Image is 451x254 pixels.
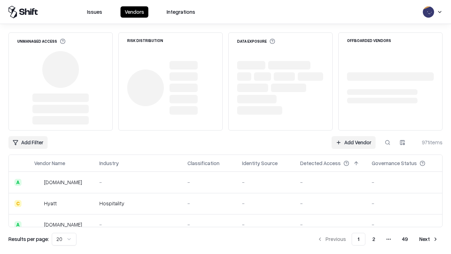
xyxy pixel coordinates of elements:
div: Identity Source [242,159,278,167]
button: Integrations [162,6,199,18]
div: - [187,200,231,207]
img: intrado.com [34,179,41,186]
p: Results per page: [8,235,49,243]
div: Industry [99,159,119,167]
div: [DOMAIN_NAME] [44,221,82,228]
button: Next [415,233,443,246]
div: C [14,200,21,207]
img: primesec.co.il [34,221,41,228]
img: Hyatt [34,200,41,207]
button: Add Filter [8,136,48,149]
div: [DOMAIN_NAME] [44,179,82,186]
div: - [300,200,360,207]
button: 49 [396,233,414,246]
div: A [14,179,21,186]
div: - [300,221,360,228]
div: Data Exposure [237,38,275,44]
div: A [14,221,21,228]
div: - [300,179,360,186]
div: - [242,221,289,228]
div: Detected Access [300,159,341,167]
div: - [242,179,289,186]
div: - [372,179,437,186]
div: 971 items [414,139,443,146]
button: 2 [367,233,381,246]
div: Vendor Name [34,159,65,167]
div: Hospitality [99,200,176,207]
div: - [187,221,231,228]
div: Offboarded Vendors [347,38,391,42]
div: Classification [187,159,220,167]
div: Hyatt [44,200,57,207]
nav: pagination [313,233,443,246]
div: Governance Status [372,159,417,167]
div: - [187,179,231,186]
button: Issues [83,6,106,18]
div: - [99,179,176,186]
button: Vendors [121,6,148,18]
div: - [99,221,176,228]
button: 1 [352,233,365,246]
div: Unmanaged Access [17,38,66,44]
a: Add Vendor [332,136,376,149]
div: - [372,221,437,228]
div: Risk Distribution [127,38,163,42]
div: - [372,200,437,207]
div: - [242,200,289,207]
